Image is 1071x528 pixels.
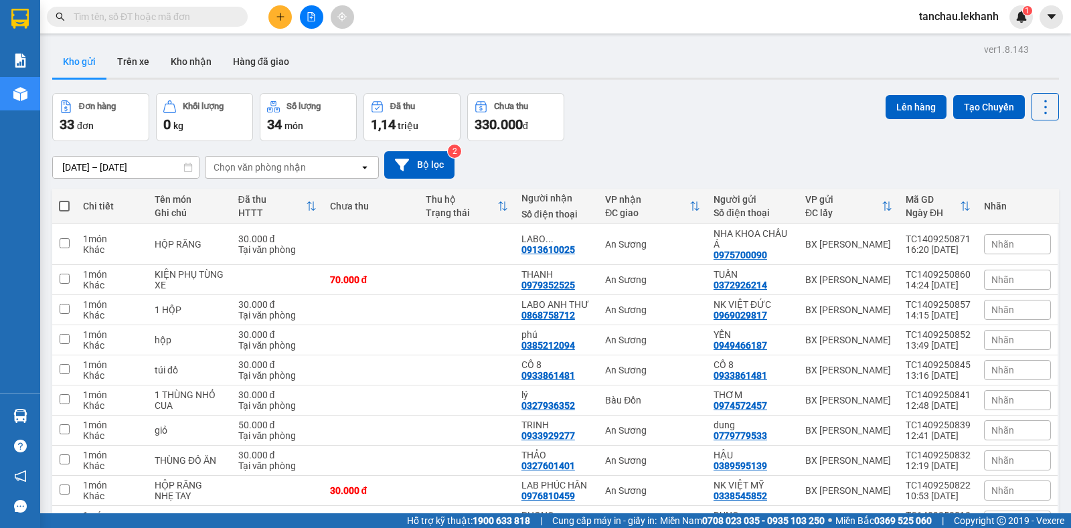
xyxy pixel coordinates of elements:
div: Tại văn phòng [238,430,317,441]
div: 0949466187 [714,340,767,351]
div: Chi tiết [83,201,141,211]
th: Toggle SortBy [232,189,323,224]
div: hộp [155,335,225,345]
div: 0974572457 [714,400,767,411]
div: HỘP RĂNG [155,239,225,250]
div: 0975700090 [714,250,767,260]
div: VP nhận [605,194,689,205]
button: caret-down [1040,5,1063,29]
div: 0979352525 [521,280,575,290]
input: Select a date range. [53,157,199,178]
div: 30.000 đ [238,329,317,340]
div: NK VIỆT ĐỨC [714,299,792,310]
button: Kho gửi [52,46,106,78]
div: An Sương [605,485,700,496]
div: BX [PERSON_NAME] [805,395,892,406]
img: warehouse-icon [13,87,27,101]
div: 70.000 đ [330,274,412,285]
div: 1 món [83,359,141,370]
div: 0338545852 [714,491,767,501]
button: Số lượng34món [260,93,357,141]
button: Chưa thu330.000đ [467,93,564,141]
div: An Sương [605,335,700,345]
div: 30.000 đ [238,450,317,460]
div: Khác [83,280,141,290]
img: warehouse-icon [13,409,27,423]
span: Hỗ trợ kỹ thuật: [407,513,530,528]
div: 1 món [83,269,141,280]
button: Đơn hàng33đơn [52,93,149,141]
div: Chưa thu [494,102,528,111]
span: Nhãn [991,239,1014,250]
div: TUẤN [714,269,792,280]
div: An Sương [605,365,700,375]
div: Khác [83,400,141,411]
div: THÙNG ĐỒ ĂN [155,455,225,466]
span: search [56,12,65,21]
div: 0327936352 [521,400,575,411]
span: Cung cấp máy in - giấy in: [552,513,657,528]
div: 1 THÙNG NHỎ CUA [155,389,225,411]
button: Trên xe [106,46,160,78]
button: Kho nhận [160,46,222,78]
div: Tại văn phòng [238,400,317,411]
div: An Sương [605,274,700,285]
div: An Sương [605,425,700,436]
div: Tại văn phòng [238,340,317,351]
span: Miền Bắc [835,513,932,528]
div: HỘP RĂNG [155,480,225,491]
div: giỏ [155,425,225,436]
div: HẬU [714,450,792,460]
div: Người gửi [714,194,792,205]
div: 1 món [83,299,141,310]
div: 13:16 [DATE] [906,370,971,381]
div: 0779779533 [714,430,767,441]
th: Toggle SortBy [419,189,515,224]
div: An Sương [605,239,700,250]
button: Lên hàng [886,95,946,119]
th: Toggle SortBy [799,189,899,224]
div: NK VIỆT MỸ [714,480,792,491]
span: Nhãn [991,274,1014,285]
button: Bộ lọc [384,151,455,179]
div: 0389595139 [714,460,767,471]
div: 0327601401 [521,460,575,471]
div: lý [521,389,592,400]
div: TRINH [521,420,592,430]
span: caret-down [1046,11,1058,23]
div: Tên món [155,194,225,205]
span: tanchau.lekhanh [908,8,1009,25]
div: 0933861481 [521,370,575,381]
div: 12:48 [DATE] [906,400,971,411]
div: 1 món [83,510,141,521]
div: TC1409250845 [906,359,971,370]
div: LAB PHÚC HÂN [521,480,592,491]
div: 1 HỘP [155,304,225,315]
img: solution-icon [13,54,27,68]
span: 330.000 [475,116,523,133]
span: plus [276,12,285,21]
div: 1 món [83,234,141,244]
div: Tại văn phòng [238,460,317,471]
button: Tạo Chuyến [953,95,1025,119]
div: An Sương [605,304,700,315]
sup: 2 [448,145,461,158]
div: Khác [83,340,141,351]
sup: 1 [1023,6,1032,15]
div: 30.000 đ [238,299,317,310]
div: Đã thu [238,194,306,205]
div: Chưa thu [330,201,412,211]
div: PHONG [521,510,592,521]
div: Trạng thái [426,207,497,218]
div: CÔ 8 [714,359,792,370]
div: Đơn hàng [79,102,116,111]
div: Tại văn phòng [238,310,317,321]
div: Đã thu [390,102,415,111]
div: An Sương [605,455,700,466]
span: kg [173,120,183,131]
div: BX [PERSON_NAME] [805,335,892,345]
span: món [284,120,303,131]
div: 14:24 [DATE] [906,280,971,290]
span: notification [14,470,27,482]
div: NHA KHOA CHÂU Á [714,228,792,250]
